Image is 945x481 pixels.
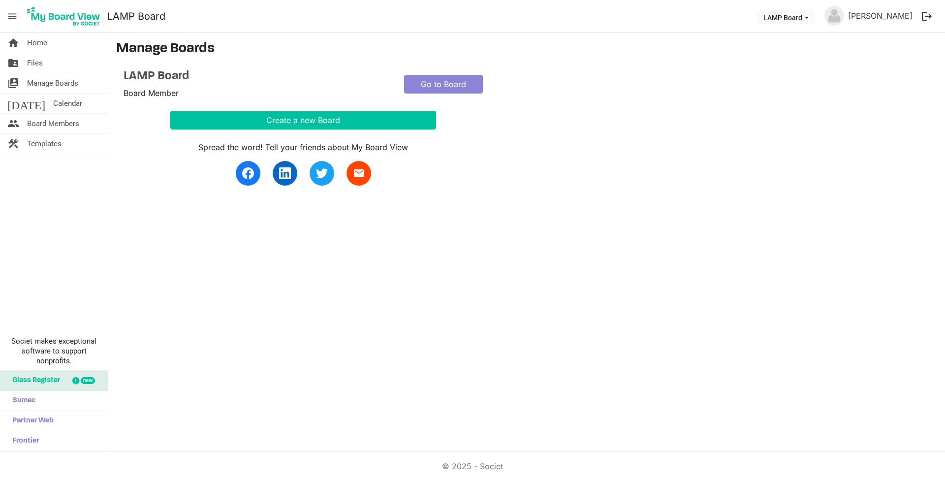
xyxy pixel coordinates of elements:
[7,134,19,154] span: construction
[7,114,19,133] span: people
[27,114,79,133] span: Board Members
[124,88,179,98] span: Board Member
[24,4,107,29] a: My Board View Logo
[170,141,436,153] div: Spread the word! Tell your friends about My Board View
[824,6,844,26] img: no-profile-picture.svg
[7,33,19,53] span: home
[170,111,436,129] button: Create a new Board
[346,161,371,186] a: email
[53,94,82,113] span: Calendar
[279,167,291,179] img: linkedin.svg
[242,167,254,179] img: facebook.svg
[27,134,62,154] span: Templates
[7,371,60,390] span: Glass Register
[7,53,19,73] span: folder_shared
[107,6,165,26] a: LAMP Board
[404,75,483,94] a: Go to Board
[27,73,78,93] span: Manage Boards
[7,73,19,93] span: switch_account
[7,411,54,431] span: Partner Web
[757,10,815,24] button: LAMP Board dropdownbutton
[7,94,45,113] span: [DATE]
[124,69,389,84] a: LAMP Board
[353,167,365,179] span: email
[442,461,503,471] a: © 2025 - Societ
[316,167,328,179] img: twitter.svg
[916,6,937,27] button: logout
[844,6,916,26] a: [PERSON_NAME]
[3,7,22,26] span: menu
[7,431,39,451] span: Frontier
[24,4,103,29] img: My Board View Logo
[4,336,103,366] span: Societ makes exceptional software to support nonprofits.
[27,33,47,53] span: Home
[7,391,35,411] span: Sumac
[81,377,95,384] div: new
[116,41,937,58] h3: Manage Boards
[27,53,43,73] span: Files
